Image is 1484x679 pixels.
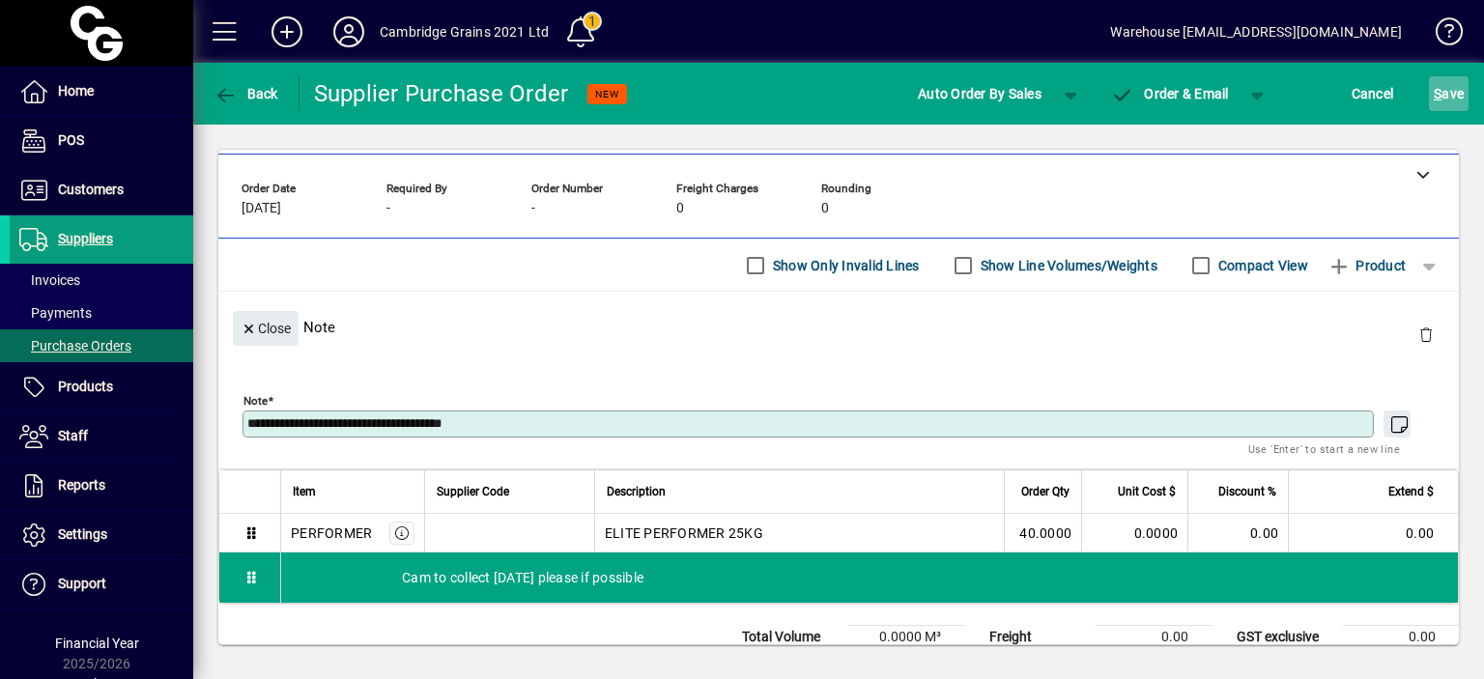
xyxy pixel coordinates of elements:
span: Discount % [1218,481,1276,502]
td: Total Volume [732,626,848,649]
span: - [531,201,535,216]
span: Order & Email [1111,86,1229,101]
span: Customers [58,182,124,197]
span: Extend $ [1388,481,1434,502]
span: Settings [58,526,107,542]
span: Suppliers [58,231,113,246]
span: Reports [58,477,105,493]
span: Back [214,86,278,101]
a: Knowledge Base [1421,4,1460,67]
a: Invoices [10,264,193,297]
span: Purchase Orders [19,338,131,354]
a: Reports [10,462,193,510]
button: Product [1318,248,1415,283]
button: Cancel [1347,76,1399,111]
button: Auto Order By Sales [908,76,1051,111]
span: Cancel [1352,78,1394,109]
mat-label: Note [243,394,268,408]
td: Freight [980,626,1096,649]
div: Note [218,292,1459,362]
button: Save [1429,76,1469,111]
button: Order & Email [1101,76,1239,111]
a: Customers [10,166,193,214]
span: Support [58,576,106,591]
span: 0 [821,201,829,216]
span: Unit Cost $ [1118,481,1176,502]
div: Cambridge Grains 2021 Ltd [380,16,549,47]
label: Show Line Volumes/Weights [977,256,1157,275]
span: Financial Year [55,636,139,651]
span: Supplier Code [437,481,509,502]
td: 0.00 [1187,514,1288,552]
span: S [1434,86,1441,101]
mat-hint: Use 'Enter' to start a new line [1248,438,1400,460]
button: Add [256,14,318,49]
span: 0 [676,201,684,216]
td: 0.00 [1096,626,1212,649]
a: Purchase Orders [10,329,193,362]
td: 0.00 [1343,626,1459,649]
td: 40.0000 [1004,514,1081,552]
a: POS [10,117,193,165]
div: Warehouse [EMAIL_ADDRESS][DOMAIN_NAME] [1110,16,1402,47]
span: - [386,201,390,216]
span: Invoices [19,272,80,288]
span: Product [1327,250,1406,281]
div: Cam to collect [DATE] please if possible [281,552,1458,603]
app-page-header-button: Close [228,319,303,336]
button: Close [233,311,299,346]
a: Payments [10,297,193,329]
td: 0.00 [1288,514,1458,552]
button: Back [209,76,283,111]
span: [DATE] [242,201,281,216]
span: Close [241,313,291,345]
app-page-header-button: Delete [1403,325,1449,343]
button: Profile [318,14,380,49]
span: POS [58,132,84,148]
span: Description [607,481,666,502]
span: Payments [19,305,92,321]
span: NEW [595,88,619,100]
div: Supplier Purchase Order [314,78,569,109]
a: Products [10,363,193,411]
a: Staff [10,412,193,461]
td: 0.0000 M³ [848,626,964,649]
span: Staff [58,428,88,443]
span: Auto Order By Sales [918,78,1042,109]
span: Item [293,481,316,502]
td: GST exclusive [1227,626,1343,649]
app-page-header-button: Back [193,76,300,111]
a: Support [10,560,193,608]
button: Delete [1403,311,1449,357]
td: 0.0000 [1081,514,1187,552]
label: Show Only Invalid Lines [769,256,920,275]
a: Settings [10,511,193,559]
label: Compact View [1214,256,1308,275]
span: Products [58,379,113,394]
span: Home [58,83,94,99]
span: ELITE PERFORMER 25KG [605,523,763,543]
span: ave [1434,78,1464,109]
a: Home [10,68,193,116]
div: PERFORMER [291,523,372,543]
span: Order Qty [1021,481,1070,502]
